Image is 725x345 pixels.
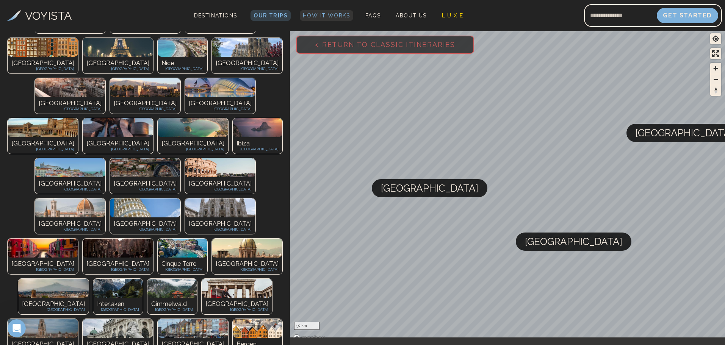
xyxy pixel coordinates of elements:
[151,307,193,312] p: [GEOGRAPHIC_DATA]
[365,12,381,19] span: FAQs
[189,186,252,192] p: [GEOGRAPHIC_DATA]
[202,279,272,298] img: Photo of undefined
[189,106,252,112] p: [GEOGRAPHIC_DATA]
[393,10,429,21] a: About Us
[8,38,78,57] img: Photo of undefined
[11,59,74,68] p: [GEOGRAPHIC_DATA]
[236,139,279,148] p: Ibiza
[8,118,78,137] img: Photo of undefined
[86,267,149,272] p: [GEOGRAPHIC_DATA]
[39,186,102,192] p: [GEOGRAPHIC_DATA]
[710,48,721,59] button: Enter fullscreen
[11,146,74,152] p: [GEOGRAPHIC_DATA]
[35,78,105,97] img: Photo of undefined
[39,179,102,188] p: [GEOGRAPHIC_DATA]
[147,279,197,298] img: Photo of undefined
[216,259,279,269] p: [GEOGRAPHIC_DATA]
[83,118,153,137] img: Photo of undefined
[212,38,282,57] img: Photo of undefined
[216,59,279,68] p: [GEOGRAPHIC_DATA]
[110,198,180,217] img: Photo of undefined
[158,118,228,137] img: Photo of undefined
[161,267,204,272] p: [GEOGRAPHIC_DATA]
[97,307,139,312] p: [GEOGRAPHIC_DATA]
[292,334,326,343] a: Mapbox homepage
[25,7,72,24] h3: VOYISTA
[710,85,721,96] button: Reset bearing to north
[39,99,102,108] p: [GEOGRAPHIC_DATA]
[114,106,177,112] p: [GEOGRAPHIC_DATA]
[300,10,353,21] a: How It Works
[158,239,207,258] img: Photo of undefined
[83,38,153,57] img: Photo of undefined
[161,66,204,72] p: [GEOGRAPHIC_DATA]
[205,300,268,309] p: [GEOGRAPHIC_DATA]
[189,219,252,228] p: [GEOGRAPHIC_DATA]
[86,139,149,148] p: [GEOGRAPHIC_DATA]
[86,66,149,72] p: [GEOGRAPHIC_DATA]
[11,267,74,272] p: [GEOGRAPHIC_DATA]
[710,74,721,85] span: Zoom out
[86,146,149,152] p: [GEOGRAPHIC_DATA]
[161,259,204,269] p: Cinque Terre
[114,219,177,228] p: [GEOGRAPHIC_DATA]
[233,319,282,338] img: Photo of undefined
[362,10,384,21] a: FAQs
[396,12,426,19] span: About Us
[296,36,474,54] button: < Return to Classic Itineraries
[114,99,177,108] p: [GEOGRAPHIC_DATA]
[525,233,622,251] span: [GEOGRAPHIC_DATA]
[22,300,85,309] p: [GEOGRAPHIC_DATA]
[191,9,240,32] span: Destinations
[8,319,26,337] iframe: Intercom live chat
[189,99,252,108] p: [GEOGRAPHIC_DATA]
[254,12,288,19] span: Our Trips
[7,10,21,21] img: Voyista Logo
[11,66,74,72] p: [GEOGRAPHIC_DATA]
[97,300,139,309] p: Interlaken
[83,239,153,258] img: Photo of undefined
[189,179,252,188] p: [GEOGRAPHIC_DATA]
[710,33,721,44] button: Find my location
[216,267,279,272] p: [GEOGRAPHIC_DATA]
[39,219,102,228] p: [GEOGRAPHIC_DATA]
[8,319,78,338] img: Photo of undefined
[35,158,105,177] img: Photo of undefined
[657,8,718,23] button: Get Started
[205,307,268,312] p: [GEOGRAPHIC_DATA]
[161,59,204,68] p: Nice
[86,59,149,68] p: [GEOGRAPHIC_DATA]
[158,319,228,338] img: Photo of undefined
[158,38,207,57] img: Photo of undefined
[442,12,463,19] span: L U X E
[8,239,78,258] img: Photo of undefined
[381,179,478,197] span: [GEOGRAPHIC_DATA]
[710,63,721,74] button: Zoom in
[233,118,282,137] img: Photo of undefined
[161,146,224,152] p: [GEOGRAPHIC_DATA]
[22,307,85,312] p: [GEOGRAPHIC_DATA]
[189,226,252,232] p: [GEOGRAPHIC_DATA]
[212,239,282,258] img: Photo of undefined
[303,12,350,19] span: How It Works
[216,66,279,72] p: [GEOGRAPHIC_DATA]
[161,139,224,148] p: [GEOGRAPHIC_DATA]
[303,28,467,61] span: < Return to Classic Itineraries
[114,226,177,232] p: [GEOGRAPHIC_DATA]
[185,78,255,97] img: Photo of undefined
[294,322,319,330] div: 50 km
[151,300,193,309] p: Gimmelwald
[185,198,255,217] img: Photo of undefined
[114,186,177,192] p: [GEOGRAPHIC_DATA]
[86,259,149,269] p: [GEOGRAPHIC_DATA]
[114,179,177,188] p: [GEOGRAPHIC_DATA]
[11,139,74,148] p: [GEOGRAPHIC_DATA]
[185,158,255,177] img: Photo of undefined
[7,7,72,24] a: VOYISTA
[39,106,102,112] p: [GEOGRAPHIC_DATA]
[83,319,153,338] img: Photo of undefined
[110,158,180,177] img: Photo of undefined
[251,10,291,21] a: Our Trips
